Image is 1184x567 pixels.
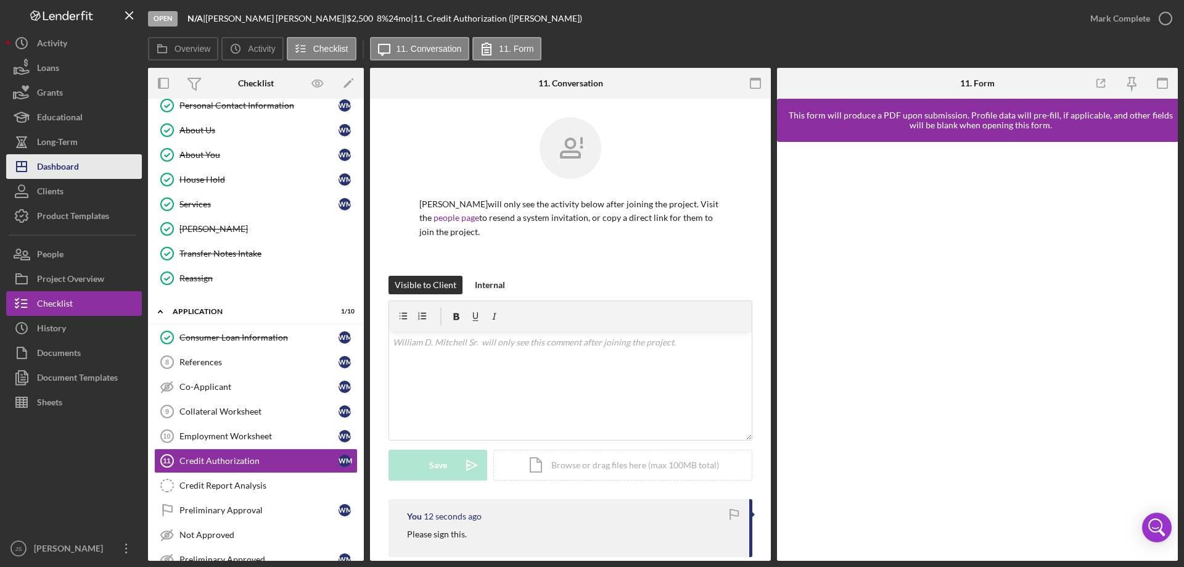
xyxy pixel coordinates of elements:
[179,456,339,466] div: Credit Authorization
[163,432,170,440] tspan: 10
[179,125,339,135] div: About Us
[339,381,351,393] div: W M
[434,212,479,223] a: people page
[179,505,339,515] div: Preliminary Approval
[388,14,411,23] div: 24 mo
[154,118,358,143] a: About UsWM
[407,511,422,521] div: You
[6,536,142,561] button: JS[PERSON_NAME]
[165,408,169,415] tspan: 9
[347,13,373,23] span: $2,500
[15,545,22,552] text: JS
[179,224,357,234] div: [PERSON_NAME]
[179,175,339,184] div: House Hold
[789,154,1167,548] iframe: Lenderfit form
[472,37,541,60] button: 11. Form
[31,536,111,564] div: [PERSON_NAME]
[154,424,358,449] a: 10Employment WorksheetWM
[154,498,358,523] a: Preliminary ApprovalWM
[179,530,357,540] div: Not Approved
[221,37,283,60] button: Activity
[154,217,358,241] a: [PERSON_NAME]
[339,455,351,467] div: W M
[187,14,205,23] div: |
[339,124,351,136] div: W M
[339,149,351,161] div: W M
[154,241,358,266] a: Transfer Notes Intake
[339,173,351,186] div: W M
[332,308,355,315] div: 1 / 10
[238,78,274,88] div: Checklist
[388,276,462,294] button: Visible to Client
[148,37,218,60] button: Overview
[154,523,358,547] a: Not Approved
[1090,6,1150,31] div: Mark Complete
[154,167,358,192] a: House HoldWM
[419,197,721,239] p: [PERSON_NAME] will only see the activity below after joining the project. Visit the to resend a s...
[248,44,275,54] label: Activity
[339,504,351,516] div: W M
[179,357,339,367] div: References
[313,44,348,54] label: Checklist
[154,266,358,291] a: Reassign
[424,511,482,521] time: 2025-09-17 16:26
[165,358,169,366] tspan: 8
[179,273,357,283] div: Reassign
[6,390,142,415] a: Sheets
[154,449,358,473] a: 11Credit AuthorizationWM
[154,350,358,375] a: 8ReferencesWM
[179,150,339,160] div: About You
[469,276,511,294] button: Internal
[1078,6,1178,31] button: Mark Complete
[154,192,358,217] a: ServicesWM
[377,14,388,23] div: 8 %
[154,473,358,498] a: Credit Report Analysis
[339,356,351,368] div: W M
[179,382,339,392] div: Co-Applicant
[179,333,339,342] div: Consumer Loan Information
[179,199,339,209] div: Services
[148,11,178,27] div: Open
[475,276,505,294] div: Internal
[163,457,170,465] tspan: 11
[407,528,467,541] p: Please sign this.
[154,399,358,424] a: 9Collateral WorksheetWM
[37,390,62,418] div: Sheets
[538,78,603,88] div: 11. Conversation
[429,450,447,481] div: Save
[395,276,456,294] div: Visible to Client
[179,249,357,259] div: Transfer Notes Intake
[187,13,203,23] b: N/A
[179,101,339,110] div: Personal Contact Information
[339,198,351,210] div: W M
